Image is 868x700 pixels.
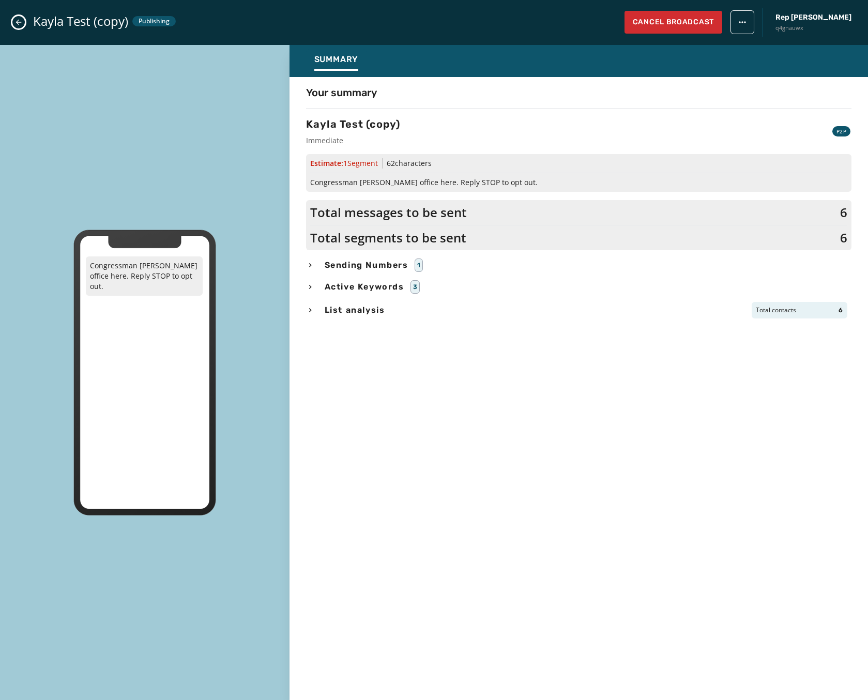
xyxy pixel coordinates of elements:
span: Sending Numbers [323,259,410,271]
button: Cancel Broadcast [625,11,722,34]
span: 6 [840,204,847,221]
span: List analysis [323,304,387,316]
span: Active Keywords [323,281,406,293]
button: Sending Numbers1 [306,258,851,272]
p: Congressman [PERSON_NAME] office here. Reply STOP to opt out. [86,256,203,296]
button: List analysisTotal contacts6 [306,302,851,318]
span: 6 [840,230,847,246]
h3: Kayla Test (copy) [306,117,400,131]
span: Summary [314,54,359,65]
button: Active Keywords3 [306,280,851,294]
span: Cancel Broadcast [633,17,714,27]
span: 6 [839,306,843,314]
span: 1 Segment [343,158,378,168]
span: Publishing [139,17,170,25]
span: Immediate [306,135,400,146]
div: P2P [832,126,850,136]
span: Total contacts [756,306,796,314]
h4: Your summary [306,85,377,100]
button: broadcast action menu [730,10,754,34]
span: Total segments to be sent [310,230,466,246]
span: Total messages to be sent [310,204,467,221]
span: Congressman [PERSON_NAME] office here. Reply STOP to opt out. [310,177,847,188]
span: Rep [PERSON_NAME] [775,12,851,23]
span: 62 characters [387,158,432,168]
span: Estimate: [310,158,378,169]
div: 3 [410,280,420,294]
span: Kayla Test (copy) [33,13,128,29]
div: 1 [415,258,423,272]
span: q4gnauwx [775,24,851,33]
button: Summary [306,49,367,73]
